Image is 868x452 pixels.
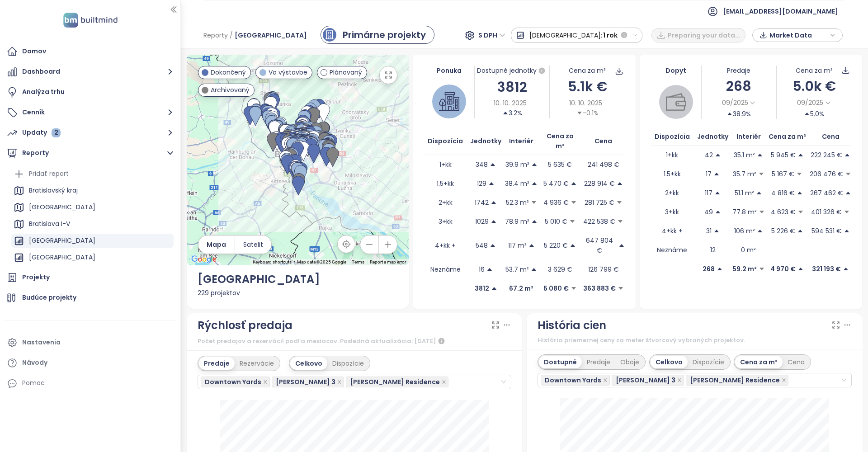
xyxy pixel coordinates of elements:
[11,200,174,215] div: [GEOGRAPHIC_DATA]
[370,259,406,264] a: Report a map error
[494,98,527,108] span: 10. 10. 2025
[11,250,174,265] div: [GEOGRAPHIC_DATA]
[797,190,803,196] span: caret-up
[717,266,723,272] span: caret-up
[475,76,549,98] div: 3812
[11,217,174,231] div: Bratislava I-V
[666,92,686,112] img: wallet
[585,198,614,207] p: 281 725 €
[531,218,538,225] span: caret-up
[706,169,712,179] p: 17
[548,264,572,274] p: 3 629 €
[733,169,756,179] p: 35.7 m²
[5,42,176,61] a: Domov
[771,188,795,198] p: 4 816 €
[651,356,688,368] div: Celkovo
[201,377,270,387] span: Downtown Yards
[571,285,577,292] span: caret-down
[207,240,226,250] span: Mapa
[583,283,616,293] p: 363 883 €
[5,268,176,287] a: Projekty
[230,27,233,43] span: /
[618,285,624,292] span: caret-down
[651,66,701,75] div: Dopyt
[651,146,693,165] td: 1+kk
[617,218,623,225] span: caret-down
[702,75,776,97] div: 268
[844,228,850,234] span: caret-up
[350,377,440,387] span: [PERSON_NAME] Residence
[688,356,729,368] div: Dispozície
[321,26,434,44] a: primary
[477,179,486,188] p: 129
[5,83,176,101] a: Analýza trhu
[843,266,849,272] span: caret-up
[732,207,757,217] p: 77.8 m²
[741,245,756,255] p: 0 m²
[198,235,235,254] button: Mapa
[844,209,850,215] span: caret-down
[189,254,219,265] img: Google
[771,207,796,217] p: 4 623 €
[617,180,623,187] span: caret-up
[668,30,741,40] span: Preparing your data...
[651,28,745,42] button: Preparing your data...
[844,152,850,158] span: caret-up
[529,27,602,43] span: [DEMOGRAPHIC_DATA]:
[545,217,567,226] p: 5 010 €
[651,184,693,202] td: 2+kk
[476,240,488,250] p: 548
[5,334,176,352] a: Nastavenia
[576,108,599,118] div: -0.1%
[651,221,693,240] td: 4+kk +
[769,28,828,42] span: Market Data
[732,264,757,274] p: 59.2 m²
[797,228,803,234] span: caret-up
[479,264,485,274] p: 16
[757,28,838,42] div: button
[543,179,569,188] p: 5 470 €
[539,356,582,368] div: Dostupné
[203,27,228,43] span: Reporty
[11,167,174,181] div: Pridať report
[538,127,582,155] th: Cena za m²
[343,28,426,42] div: Primárne projekty
[651,165,693,184] td: 1.5+kk
[771,226,795,236] p: 5 226 €
[735,356,783,368] div: Cena za m²
[713,228,720,234] span: caret-up
[723,0,838,22] span: [EMAIL_ADDRESS][DOMAIN_NAME]
[531,266,537,273] span: caret-up
[235,357,279,370] div: Rezervácie
[726,111,733,117] span: caret-up
[486,266,493,273] span: caret-up
[352,259,364,264] a: Terms (opens in new tab)
[715,209,721,215] span: caret-up
[588,160,619,169] p: 241 498 €
[616,199,623,206] span: caret-down
[544,240,568,250] p: 5 220 €
[797,98,823,108] span: 09/2025
[235,235,271,254] button: Satelit
[198,336,512,347] div: Počet predajov a rezervácií podľa mesiacov. Posledná aktualizácia: [DATE]
[22,337,61,348] div: Nastavenia
[722,98,748,108] span: 09/2025
[424,231,467,260] td: 4+kk +
[616,375,675,385] span: [PERSON_NAME] 3
[538,317,606,334] div: História cien
[576,110,583,116] span: caret-down
[703,264,715,274] p: 268
[5,374,176,392] div: Pomoc
[569,98,602,108] span: 10. 10. 2025
[198,271,398,288] div: [GEOGRAPHIC_DATA]
[734,150,755,160] p: 35.1 m²
[337,380,342,384] span: close
[615,356,644,368] div: Oboje
[22,46,46,57] div: Domov
[505,160,529,169] p: 39.9 m²
[11,234,174,248] div: [GEOGRAPHIC_DATA]
[330,67,362,77] span: Plánovaný
[771,150,796,160] p: 5 945 €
